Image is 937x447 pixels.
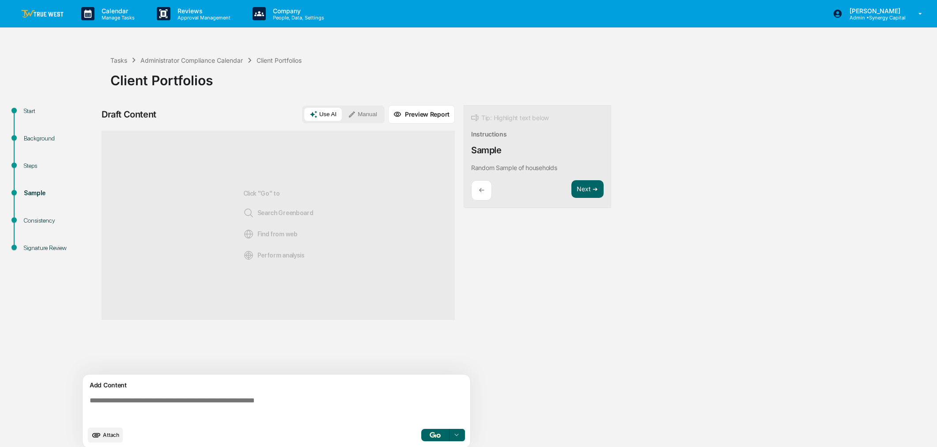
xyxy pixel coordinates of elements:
img: Analysis [243,250,254,261]
p: Reviews [170,7,235,15]
p: Calendar [94,7,139,15]
span: Perform analysis [243,250,305,261]
div: Steps [24,161,96,170]
div: Instructions [471,130,507,138]
img: logo [21,10,64,18]
span: Attach [103,432,119,438]
p: [PERSON_NAME] [843,7,906,15]
div: Draft Content [102,109,156,120]
p: Approval Management [170,15,235,21]
p: Manage Tasks [94,15,139,21]
button: Preview Report [388,105,455,124]
p: Random Sample of households [471,164,557,171]
iframe: Open customer support [909,418,933,442]
span: Search Greenboard [243,208,314,218]
button: Use AI [304,108,342,121]
div: Start [24,106,96,116]
button: upload document [88,428,123,443]
div: Consistency [24,216,96,225]
p: People, Data, Settings [266,15,329,21]
div: Client Portfolios [257,57,302,64]
div: Signature Review [24,243,96,253]
p: ← [479,186,484,194]
div: Click "Go" to [243,145,314,305]
div: Background [24,134,96,143]
img: Go [430,432,440,438]
div: Client Portfolios [110,65,933,88]
button: Next ➔ [571,180,604,198]
button: Go [421,429,450,441]
div: Tip: Highlight text below [471,113,549,123]
div: Sample [471,145,502,155]
img: Search [243,208,254,218]
p: Company [266,7,329,15]
p: Admin • Synergy Capital [843,15,906,21]
div: Add Content [88,380,465,390]
span: Find from web [243,229,298,239]
div: Tasks [110,57,127,64]
div: Administrator Compliance Calendar [140,57,243,64]
img: Web [243,229,254,239]
button: Manual [343,108,382,121]
div: Sample [24,189,96,198]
